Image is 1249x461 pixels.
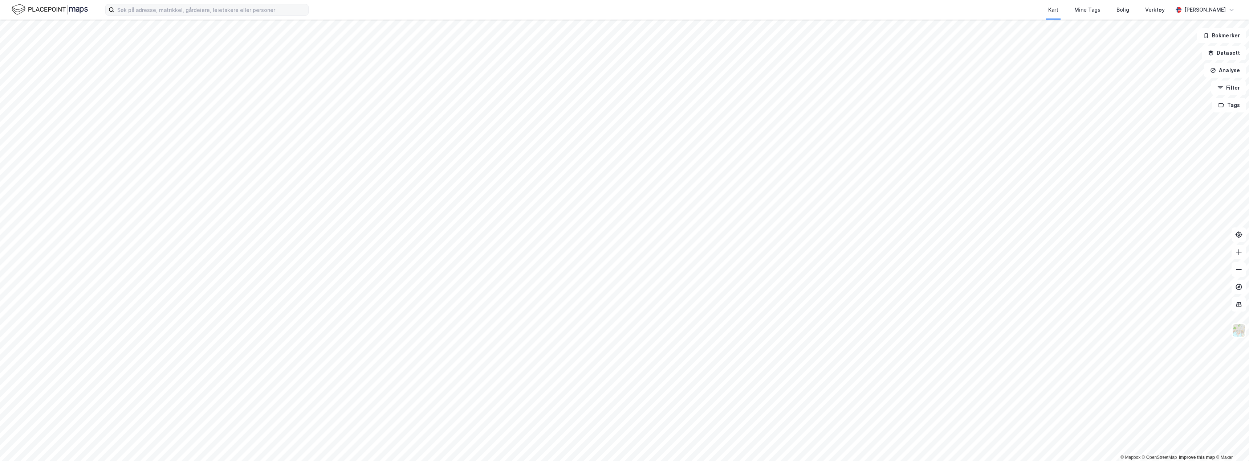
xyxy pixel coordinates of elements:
[1048,5,1058,14] div: Kart
[1145,5,1165,14] div: Verktøy
[12,3,88,16] img: logo.f888ab2527a4732fd821a326f86c7f29.svg
[1213,426,1249,461] div: Kontrollprogram for chat
[1179,455,1215,460] a: Improve this map
[1074,5,1100,14] div: Mine Tags
[1232,324,1246,337] img: Z
[1184,5,1226,14] div: [PERSON_NAME]
[1213,426,1249,461] iframe: Chat Widget
[1116,5,1129,14] div: Bolig
[1197,28,1246,43] button: Bokmerker
[1212,98,1246,112] button: Tags
[1202,46,1246,60] button: Datasett
[1142,455,1177,460] a: OpenStreetMap
[1204,63,1246,78] button: Analyse
[114,4,308,15] input: Søk på adresse, matrikkel, gårdeiere, leietakere eller personer
[1120,455,1140,460] a: Mapbox
[1211,81,1246,95] button: Filter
